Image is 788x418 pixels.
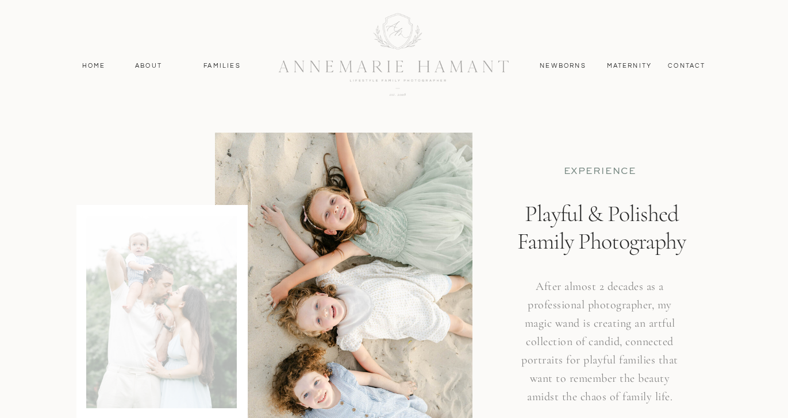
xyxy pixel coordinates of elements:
a: contact [662,61,712,71]
a: Newborns [536,61,591,71]
a: Home [77,61,111,71]
a: About [132,61,166,71]
p: EXPERIENCE [529,165,671,177]
a: MAternity [607,61,651,71]
h1: Playful & Polished Family Photography [508,200,695,304]
a: Families [197,61,248,71]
